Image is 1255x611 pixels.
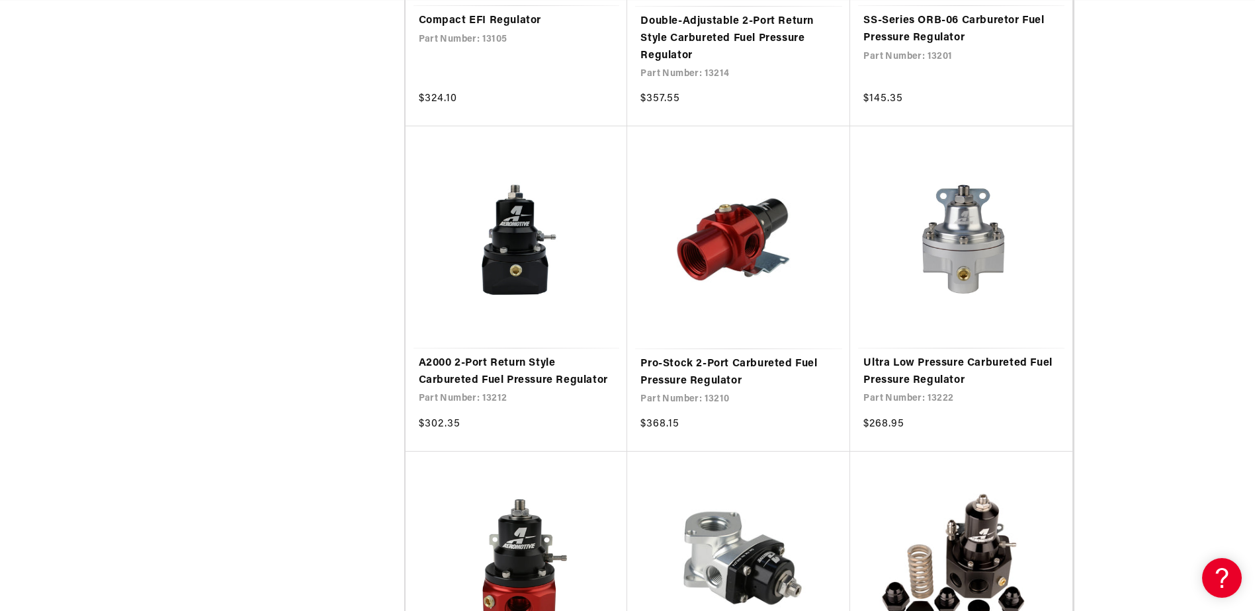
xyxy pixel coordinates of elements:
[863,13,1059,46] a: SS-Series ORB-06 Carburetor Fuel Pressure Regulator
[419,355,615,389] a: A2000 2-Port Return Style Carbureted Fuel Pressure Regulator
[863,355,1059,389] a: Ultra Low Pressure Carbureted Fuel Pressure Regulator
[419,13,615,30] a: Compact EFI Regulator
[640,356,837,389] a: Pro-Stock 2-Port Carbureted Fuel Pressure Regulator
[640,13,837,64] a: Double-Adjustable 2-Port Return Style Carbureted Fuel Pressure Regulator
